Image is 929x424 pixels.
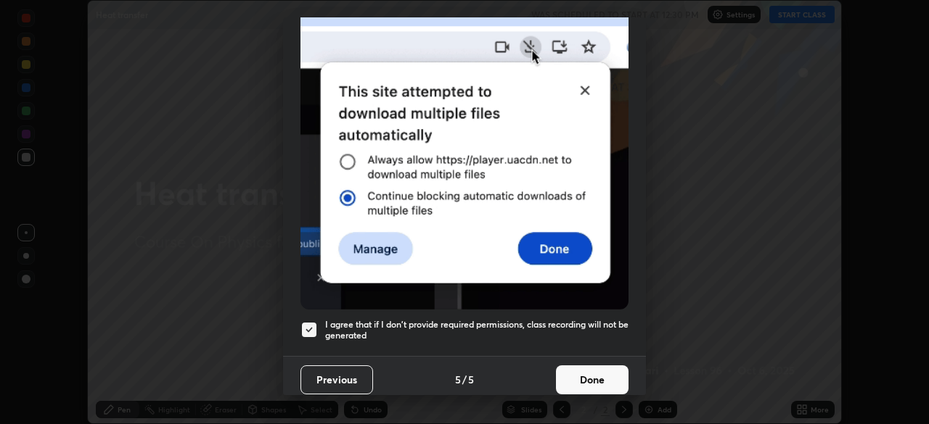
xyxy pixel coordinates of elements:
h4: / [462,372,467,387]
h4: 5 [455,372,461,387]
h4: 5 [468,372,474,387]
button: Done [556,365,629,394]
h5: I agree that if I don't provide required permissions, class recording will not be generated [325,319,629,341]
button: Previous [300,365,373,394]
